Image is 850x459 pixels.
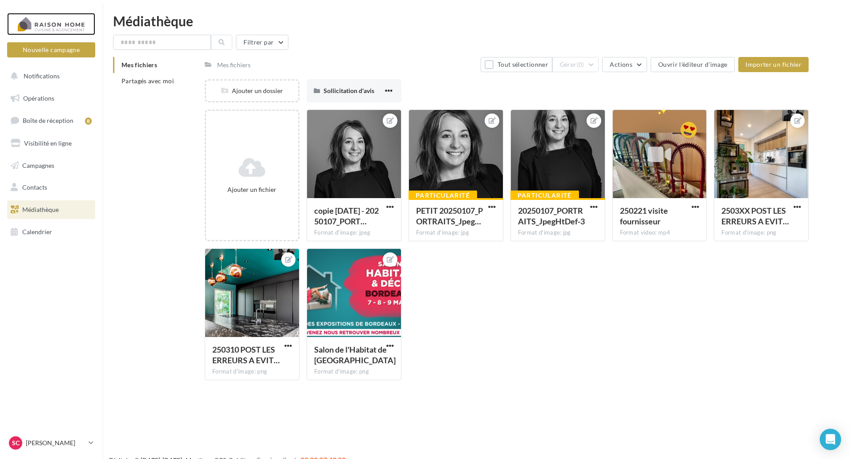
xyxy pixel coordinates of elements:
[23,94,54,102] span: Opérations
[481,57,552,72] button: Tout sélectionner
[5,111,97,130] a: Boîte de réception8
[721,206,789,226] span: 2503XX POST LES ERREURS A EVITER
[212,345,280,365] span: 250310 POST LES ERREURS A EVITER
[217,61,251,69] div: Mes fichiers
[620,229,700,237] div: Format video: mp4
[5,200,97,219] a: Médiathèque
[24,72,60,80] span: Notifications
[324,87,374,94] span: Sollicitation d'avis
[577,61,584,68] span: (0)
[236,35,288,50] button: Filtrer par
[745,61,801,68] span: Importer un fichier
[121,77,174,85] span: Partagés avec moi
[22,206,59,213] span: Médiathèque
[610,61,632,68] span: Actions
[5,89,97,108] a: Opérations
[409,191,477,200] div: Particularité
[5,156,97,175] a: Campagnes
[518,229,598,237] div: Format d'image: jpg
[314,345,396,365] span: Salon de l'Habitat de Bordeaux
[212,368,292,376] div: Format d'image: png
[23,117,73,124] span: Boîte de réception
[5,223,97,241] a: Calendrier
[820,429,841,450] div: Open Intercom Messenger
[416,206,483,226] span: PETIT 20250107_PORTRAITS_JpegHtDef-3
[121,61,157,69] span: Mes fichiers
[22,161,54,169] span: Campagnes
[738,57,809,72] button: Importer un fichier
[24,139,72,147] span: Visibilité en ligne
[22,228,52,236] span: Calendrier
[721,229,801,237] div: Format d'image: png
[314,229,394,237] div: Format d'image: jpeg
[7,42,95,57] button: Nouvelle campagne
[518,206,585,226] span: 20250107_PORTRAITS_JpegHtDef-3
[510,191,579,200] div: Particularité
[22,183,47,191] span: Contacts
[85,118,92,125] div: 8
[552,57,599,72] button: Gérer(0)
[314,368,394,376] div: Format d'image: png
[651,57,735,72] button: Ouvrir l'éditeur d'image
[620,206,668,226] span: 250221 visite fournisseur
[26,439,85,447] p: [PERSON_NAME]
[5,67,93,85] button: Notifications
[7,435,95,451] a: SC [PERSON_NAME]
[12,439,20,447] span: SC
[113,14,839,28] div: Médiathèque
[602,57,647,72] button: Actions
[416,229,496,237] div: Format d'image: jpg
[5,134,97,153] a: Visibilité en ligne
[210,185,295,194] div: Ajouter un fichier
[314,206,379,226] span: copie 04-09-2025 - 20250107_PORTRAITS_JpegHtDef-3
[206,86,298,95] div: Ajouter un dossier
[5,178,97,197] a: Contacts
